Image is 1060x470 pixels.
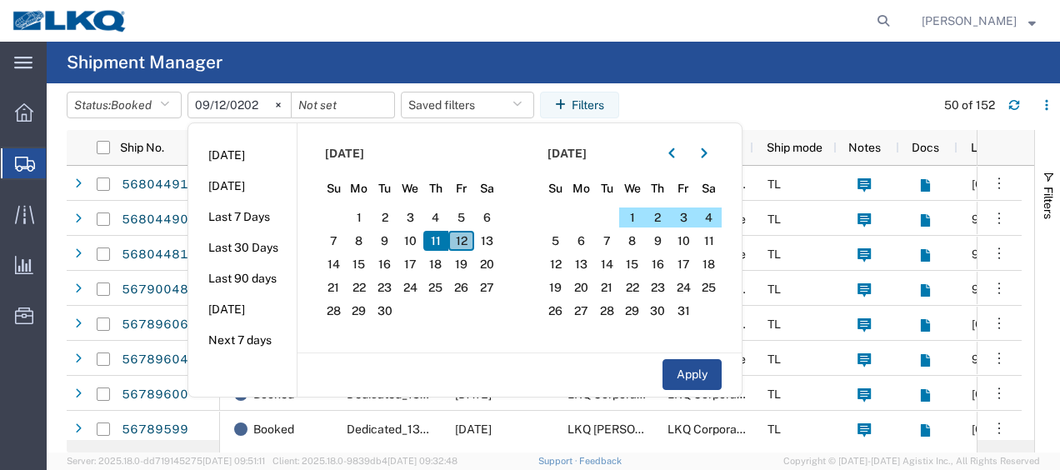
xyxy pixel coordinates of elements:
[543,301,569,321] span: 26
[922,12,1017,30] span: Robert Benette
[448,277,474,297] span: 26
[645,301,671,321] span: 30
[1042,187,1055,219] span: Filters
[645,231,671,251] span: 9
[474,277,500,297] span: 27
[347,254,372,274] span: 15
[568,277,594,297] span: 20
[543,277,569,297] span: 19
[372,254,397,274] span: 16
[325,145,364,162] span: [DATE]
[547,145,587,162] span: [DATE]
[671,180,697,197] span: Fr
[848,141,881,154] span: Notes
[12,8,128,33] img: logo
[321,180,347,197] span: Su
[121,277,189,303] a: 56790048
[448,180,474,197] span: Fr
[188,232,297,263] li: Last 30 Days
[767,282,781,296] span: TL
[767,247,781,261] span: TL
[543,254,569,274] span: 12
[188,263,297,294] li: Last 90 days
[347,301,372,321] span: 29
[372,180,397,197] span: Tu
[121,312,189,338] a: 56789606
[372,301,397,321] span: 30
[696,277,722,297] span: 25
[188,92,291,117] input: Not set
[645,277,671,297] span: 23
[253,412,294,447] span: Booked
[121,242,189,268] a: 56804481
[594,180,620,197] span: Tu
[423,254,449,274] span: 18
[579,456,622,466] a: Feedback
[121,347,189,373] a: 56789604
[372,207,397,227] span: 2
[188,325,297,356] li: Next 7 days
[397,254,423,274] span: 17
[671,207,697,227] span: 3
[667,422,757,436] span: LKQ Corporation
[767,317,781,331] span: TL
[121,382,189,408] a: 56789600
[387,456,457,466] span: [DATE] 09:32:48
[767,422,781,436] span: TL
[696,207,722,227] span: 4
[568,231,594,251] span: 6
[455,422,492,436] span: 10/16/2025
[783,454,1040,468] span: Copyright © [DATE]-[DATE] Agistix Inc., All Rights Reserved
[272,456,457,466] span: Client: 2025.18.0-9839db4
[321,254,347,274] span: 14
[67,456,265,466] span: Server: 2025.18.0-dd719145275
[696,254,722,274] span: 18
[662,359,722,390] button: Apply
[347,207,372,227] span: 1
[321,277,347,297] span: 21
[474,231,500,251] span: 13
[188,171,297,202] li: [DATE]
[619,301,645,321] span: 29
[67,92,182,118] button: Status:Booked
[567,422,727,436] span: LKQ Triplett - Akron
[448,254,474,274] span: 19
[912,141,939,154] span: Docs
[944,97,995,114] div: 50 of 152
[372,231,397,251] span: 9
[448,207,474,227] span: 5
[767,387,781,401] span: TL
[121,172,189,198] a: 56804491
[401,92,534,118] button: Saved filters
[397,231,423,251] span: 10
[347,277,372,297] span: 22
[645,207,671,227] span: 2
[671,301,697,321] span: 31
[767,177,781,191] span: TL
[921,11,1037,31] button: [PERSON_NAME]
[397,180,423,197] span: We
[448,231,474,251] span: 12
[397,277,423,297] span: 24
[619,254,645,274] span: 15
[671,254,697,274] span: 17
[372,277,397,297] span: 23
[696,180,722,197] span: Sa
[202,456,265,466] span: [DATE] 09:51:11
[111,98,152,112] span: Booked
[671,277,697,297] span: 24
[619,207,645,227] span: 1
[321,301,347,321] span: 28
[568,180,594,197] span: Mo
[619,180,645,197] span: We
[594,277,620,297] span: 21
[474,254,500,274] span: 20
[671,231,697,251] span: 10
[594,301,620,321] span: 28
[347,422,528,436] span: Dedicated_1300_1635_Eng Trans
[474,180,500,197] span: Sa
[120,141,164,154] span: Ship No.
[971,141,1017,154] span: Location
[767,352,781,366] span: TL
[397,207,423,227] span: 3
